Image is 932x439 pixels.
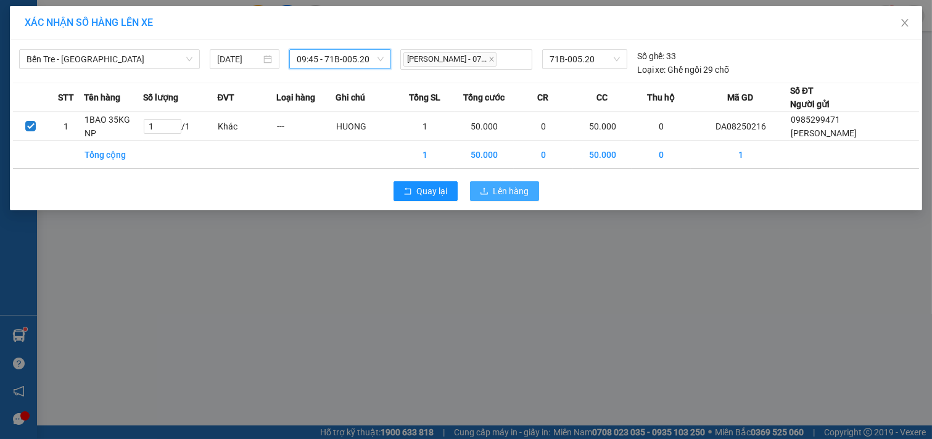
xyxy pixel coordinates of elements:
td: Tổng cộng [84,141,143,169]
td: 50.000 [455,141,514,169]
span: Số lượng [143,91,178,104]
td: 50.000 [455,112,514,141]
span: Tên hàng [84,91,120,104]
td: 0 [514,112,573,141]
td: 0 [632,141,691,169]
span: rollback [403,187,412,197]
span: ĐVT [217,91,234,104]
div: Ghế ngồi 29 chỗ [637,63,730,76]
div: [PERSON_NAME] [118,10,249,25]
span: CR [537,91,548,104]
td: / 1 [143,112,218,141]
span: 71B-005.20 [550,50,619,68]
td: HUONG [336,112,396,141]
span: Chưa [PERSON_NAME] : [116,65,203,94]
td: 1 [48,112,83,141]
button: uploadLên hàng [470,181,539,201]
span: Thu hộ [647,91,675,104]
button: Close [888,6,922,41]
span: close [900,18,910,28]
div: Số ĐT Người gửi [790,84,830,111]
span: Lên hàng [493,184,529,198]
span: Tổng SL [409,91,440,104]
span: close [489,56,495,62]
span: XÁC NHẬN SỐ HÀNG LÊN XE [25,17,153,28]
td: 50.000 [573,112,632,141]
td: 0 [514,141,573,169]
input: 15/08/2025 [217,52,261,66]
span: Quay lại [417,184,448,198]
div: [PERSON_NAME] [118,25,249,40]
span: Mã GD [727,91,753,104]
span: Nhận: [118,12,147,25]
span: 09:45 - 71B-005.20 [297,50,384,68]
td: DA08250216 [691,112,790,141]
td: 0 [632,112,691,141]
span: [PERSON_NAME] [791,128,857,138]
span: Ghi chú [336,91,365,104]
td: Khác [217,112,276,141]
span: STT [58,91,74,104]
span: [PERSON_NAME] - 07... [403,52,497,67]
td: 1 [395,141,455,169]
button: rollbackQuay lại [394,181,458,201]
div: 33 [637,49,677,63]
td: 50.000 [573,141,632,169]
span: CC [596,91,608,104]
div: 50.000 [116,65,250,95]
span: Gửi: [10,12,30,25]
span: Bến Tre - Sài Gòn [27,50,192,68]
td: 1 [395,112,455,141]
span: Loại xe: [637,63,666,76]
span: Tổng cước [463,91,505,104]
td: 1BAO 35KG NP [84,112,143,141]
td: --- [276,112,336,141]
div: Trạm Đông Á [10,10,109,25]
span: Số ghế: [637,49,665,63]
td: 1 [691,141,790,169]
span: Loại hàng [276,91,315,104]
div: [PERSON_NAME] [10,25,109,40]
span: upload [480,187,489,197]
span: 0985299471 [791,115,840,125]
